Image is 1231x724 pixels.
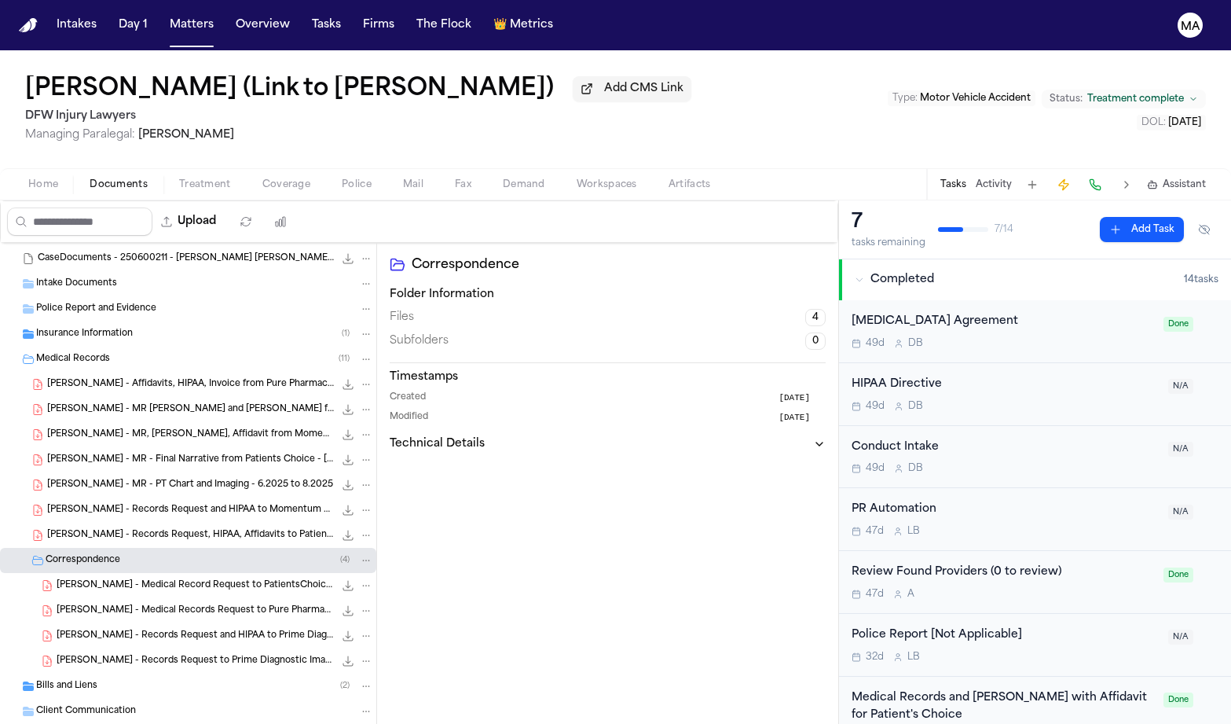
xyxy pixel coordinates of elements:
[852,376,1159,394] div: HIPAA Directive
[852,564,1154,582] div: Review Found Providers (0 to review)
[28,178,58,191] span: Home
[779,411,826,424] button: [DATE]
[112,11,154,39] a: Day 1
[390,310,414,325] span: Files
[1087,93,1184,105] span: Treatment complete
[46,554,120,568] span: Correspondence
[403,178,423,191] span: Mail
[262,178,310,191] span: Coverage
[47,504,334,517] span: [PERSON_NAME] - Records Request and HIPAA to Momentum Spine - [DATE]
[340,556,350,564] span: ( 4 )
[342,329,350,338] span: ( 1 )
[390,436,485,452] h3: Technical Details
[455,178,471,191] span: Fax
[839,614,1231,677] div: Open task: Police Report [Not Applicable]
[1184,274,1218,286] span: 14 task s
[357,11,401,39] button: Firms
[1141,118,1166,127] span: DOL :
[25,129,135,141] span: Managing Paralegal:
[25,75,554,104] h1: [PERSON_NAME] (Link to [PERSON_NAME])
[892,94,918,103] span: Type :
[47,428,334,442] span: [PERSON_NAME] - MR, [PERSON_NAME], Affidavit from Momentum Spine and Joint - [DATE] to [DATE]
[19,18,38,33] a: Home
[839,300,1231,363] div: Open task: Retainer Agreement
[38,252,334,266] span: CaseDocuments - 250600211 - [PERSON_NAME] [PERSON_NAME] 20250806201512.zip
[1163,568,1193,583] span: Done
[866,651,884,663] span: 32d
[1050,93,1083,105] span: Status:
[907,651,920,663] span: L B
[47,378,334,391] span: [PERSON_NAME] - Affidavits, HIPAA, Invoice from Pure Pharmaceuticals - [DATE], [DATE], [DATE]
[47,479,333,492] span: [PERSON_NAME] - MR - PT Chart and Imaging - 6.2025 to 8.2025
[1042,90,1206,108] button: Change status from Treatment complete
[1021,174,1043,196] button: Add Task
[1168,118,1201,127] span: [DATE]
[138,129,234,141] span: [PERSON_NAME]
[342,178,372,191] span: Police
[907,588,914,601] span: A
[839,551,1231,614] div: Open task: Review Found Providers (0 to review)
[779,411,810,424] span: [DATE]
[487,11,559,39] a: crownMetrics
[57,655,334,668] span: [PERSON_NAME] - Records Request to Prime Diagnostic Imaging - [DATE]
[47,454,334,467] span: [PERSON_NAME] - MR - Final Narrative from Patients Choice - [DATE] to [DATE]
[503,178,545,191] span: Demand
[866,525,884,538] span: 47d
[390,411,428,424] span: Modified
[340,682,350,690] span: ( 2 )
[805,309,826,326] span: 4
[36,277,117,291] span: Intake Documents
[908,337,923,350] span: D B
[390,436,826,452] button: Technical Details
[805,333,826,350] span: 0
[1168,630,1193,645] span: N/A
[779,391,826,405] button: [DATE]
[1163,693,1193,707] span: Done
[163,11,220,39] button: Matters
[47,529,334,542] span: [PERSON_NAME] - Records Request, HIPAA, Affidavits to PatientsChoice - [DATE]
[866,400,885,413] span: 49d
[839,259,1231,300] button: Completed14tasks
[36,680,97,693] span: Bills and Liens
[995,223,1013,236] span: 7 / 14
[1137,115,1206,130] button: Edit DOL: 2025-06-13
[57,605,334,618] span: [PERSON_NAME] - Medical Records Request to Pure Pharmaceuticals - [DATE]
[7,208,152,236] input: Search files
[908,462,923,475] span: D B
[36,303,156,316] span: Police Report and Evidence
[1147,178,1206,191] button: Assistant
[306,11,347,39] button: Tasks
[940,178,966,191] button: Tasks
[852,501,1159,519] div: PR Automation
[907,525,920,538] span: L B
[36,353,110,366] span: Medical Records
[25,107,691,126] h2: DFW Injury Lawyers
[152,208,225,236] button: Upload
[779,391,810,405] span: [DATE]
[340,653,356,669] button: Download M. Thorpe - Records Request to Prime Diagnostic Imaging - 8.22.25
[229,11,296,39] button: Overview
[340,427,356,443] button: Download M. Thorpe - MR, Bills, Affidavit from Momentum Spine and Joint - 6.18.25 to 8.7.25
[839,363,1231,426] div: Open task: HIPAA Directive
[1163,178,1206,191] span: Assistant
[57,630,334,643] span: [PERSON_NAME] - Records Request and HIPAA to Prime Diagnostic - [DATE]
[839,488,1231,551] div: Open task: PR Automation
[1168,505,1193,520] span: N/A
[1190,217,1218,242] button: Hide completed tasks (⌘⇧H)
[852,439,1159,457] div: Conduct Intake
[866,588,884,601] span: 47d
[340,628,356,644] button: Download M. Thorpe - Records Request and HIPAA to Prime Diagnostic - 8.26.25
[19,18,38,33] img: Finch Logo
[390,369,826,385] h3: Timestamps
[839,426,1231,489] div: Open task: Conduct Intake
[866,337,885,350] span: 49d
[1084,174,1106,196] button: Make a Call
[852,627,1159,645] div: Police Report [Not Applicable]
[1168,379,1193,394] span: N/A
[410,11,478,39] button: The Flock
[340,377,356,392] button: Download M. Thorpe - Affidavits, HIPAA, Invoice from Pure Pharmaceuticals - 6.18.25, 8.22.25, 8.2...
[852,210,925,235] div: 7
